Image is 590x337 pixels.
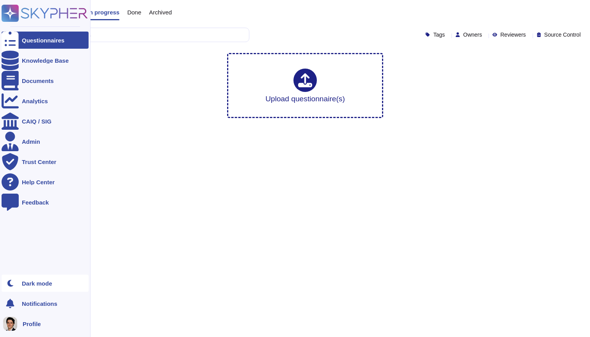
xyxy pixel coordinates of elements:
[544,32,581,37] span: Source Control
[3,317,17,331] img: user
[87,9,119,15] span: In progress
[2,72,89,89] a: Documents
[22,58,69,64] div: Knowledge Base
[433,32,445,37] span: Tags
[2,92,89,109] a: Analytics
[22,98,48,104] div: Analytics
[149,9,172,15] span: Archived
[22,159,56,165] div: Trust Center
[2,113,89,130] a: CAIQ / SIG
[2,194,89,211] a: Feedback
[22,37,64,43] div: Questionnaires
[127,9,141,15] span: Done
[265,69,345,102] div: Upload questionnaire(s)
[22,179,55,185] div: Help Center
[22,199,49,205] div: Feedback
[22,78,54,84] div: Documents
[23,321,41,327] span: Profile
[500,32,526,37] span: Reviewers
[2,32,89,49] a: Questionnaires
[2,153,89,170] a: Trust Center
[2,315,23,332] button: user
[463,32,482,37] span: Owners
[22,118,52,124] div: CAIQ / SIG
[22,139,40,145] div: Admin
[2,52,89,69] a: Knowledge Base
[2,133,89,150] a: Admin
[2,173,89,191] a: Help Center
[31,28,249,42] input: Search by keywords
[22,281,52,286] div: Dark mode
[22,301,57,307] span: Notifications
